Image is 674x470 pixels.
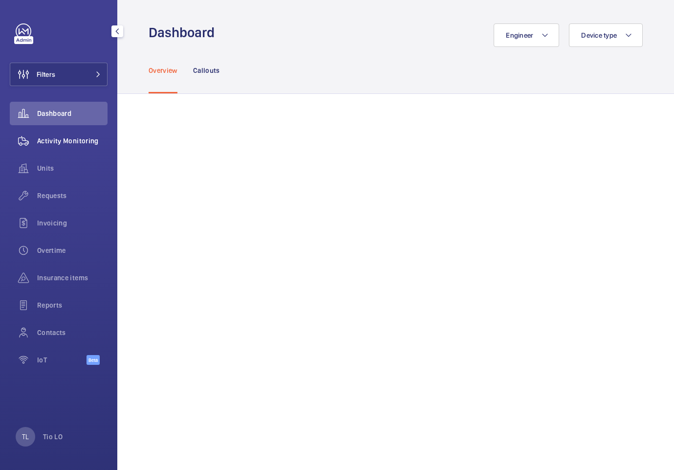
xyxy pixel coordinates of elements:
[149,23,220,42] h1: Dashboard
[22,432,29,442] p: TL
[37,246,108,255] span: Overtime
[37,300,108,310] span: Reports
[37,273,108,283] span: Insurance items
[37,218,108,228] span: Invoicing
[494,23,559,47] button: Engineer
[37,109,108,118] span: Dashboard
[87,355,100,365] span: Beta
[37,163,108,173] span: Units
[37,191,108,201] span: Requests
[581,31,617,39] span: Device type
[37,136,108,146] span: Activity Monitoring
[37,69,55,79] span: Filters
[569,23,643,47] button: Device type
[37,328,108,337] span: Contacts
[43,432,63,442] p: Tio LO
[37,355,87,365] span: IoT
[10,63,108,86] button: Filters
[506,31,533,39] span: Engineer
[193,66,220,75] p: Callouts
[149,66,177,75] p: Overview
